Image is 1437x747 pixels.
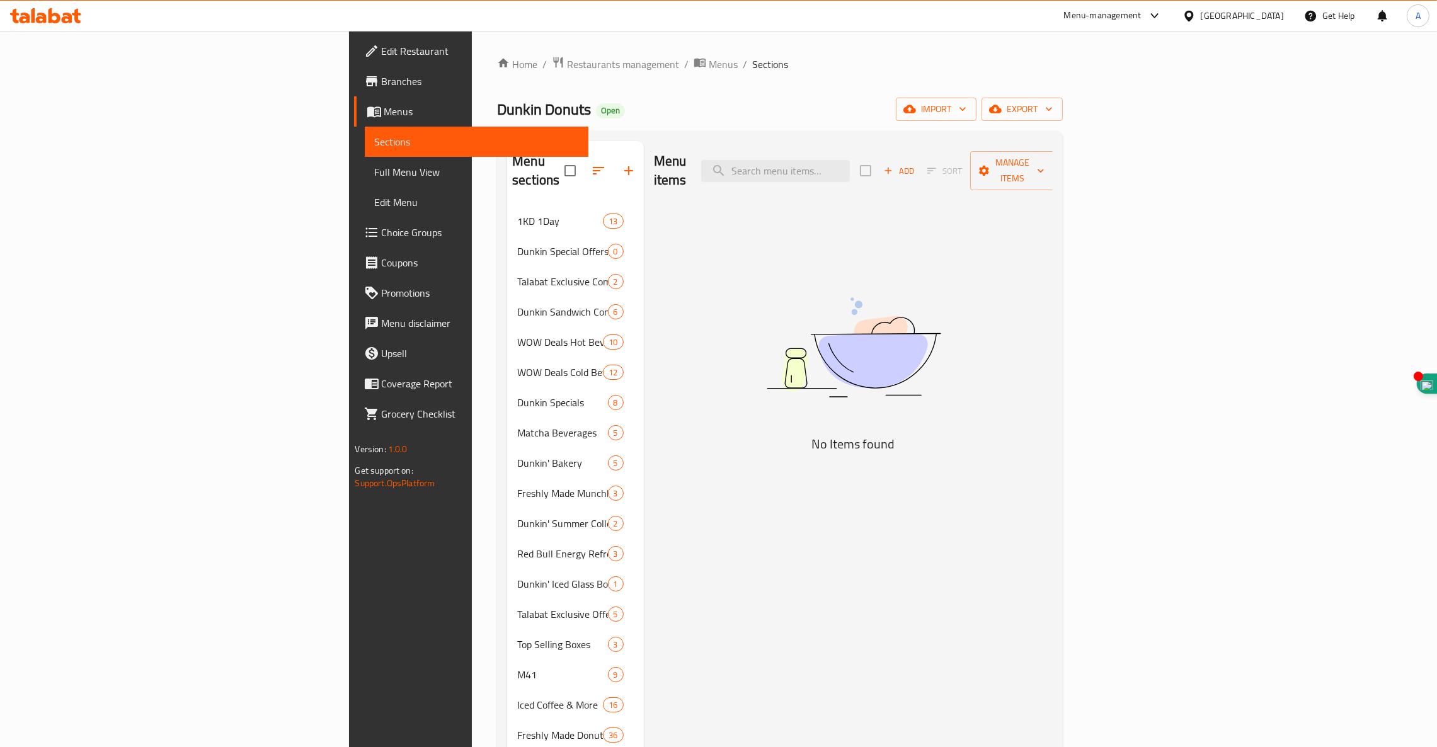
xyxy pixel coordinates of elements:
span: WOW Deals Cold Beverages - PROMO [517,365,603,380]
div: [GEOGRAPHIC_DATA] [1201,9,1284,23]
span: 3 [609,488,623,499]
div: Top Selling Boxes3 [507,629,644,659]
div: Open [596,103,625,118]
span: Open [596,105,625,116]
span: Sections [752,57,788,72]
div: M419 [507,659,644,690]
a: Promotions [354,278,589,308]
span: 6 [609,306,623,318]
div: Dunkin' Summer Collection2 [507,508,644,539]
button: Add [879,161,919,181]
span: Dunkin' Bakery [517,455,607,470]
span: Sort items [919,161,970,181]
div: items [603,697,623,712]
span: Coupons [382,255,579,270]
div: items [608,455,624,470]
span: Menus [384,104,579,119]
span: 5 [609,457,623,469]
span: 5 [609,608,623,620]
span: Dunkin' Summer Collection [517,516,607,531]
span: 3 [609,548,623,560]
div: M41 [517,667,607,682]
h5: No Items found [696,434,1011,454]
span: Dunkin' Iced Glass Bottle [517,576,607,591]
button: import [896,98,976,121]
div: items [608,304,624,319]
span: 0 [609,246,623,258]
div: Dunkin Specials8 [507,387,644,418]
div: Dunkin' Iced Glass Bottle1 [507,569,644,599]
a: Choice Groups [354,217,589,248]
a: Support.OpsPlatform [355,475,435,491]
div: Freshly Made Munchkins3 [507,478,644,508]
span: 13 [604,215,622,227]
div: Menu-management [1064,8,1142,23]
span: WOW Deals Hot Beverages - PROMO [517,334,603,350]
div: items [608,576,624,591]
div: WOW Deals Hot Beverages - PROMO10 [507,327,644,357]
span: Select all sections [557,157,583,184]
span: Matcha Beverages [517,425,607,440]
span: Grocery Checklist [382,406,579,421]
span: 9 [609,669,623,681]
a: Sections [365,127,589,157]
a: Grocery Checklist [354,399,589,429]
span: 1KD 1Day [517,214,603,229]
span: Add item [879,161,919,181]
div: WOW Deals Cold Beverages - PROMO12 [507,357,644,387]
span: Red Bull Energy Refreshers [517,546,607,561]
div: Talabat Exclusive Combos!2 [507,266,644,297]
li: / [684,57,689,72]
div: items [603,365,623,380]
div: items [603,214,623,229]
span: 36 [604,729,622,741]
span: Add [882,164,916,178]
div: Iced Coffee & More16 [507,690,644,720]
span: import [906,101,966,117]
span: 3 [609,639,623,651]
span: Promotions [382,285,579,300]
a: Full Menu View [365,157,589,187]
div: Matcha Beverages5 [507,418,644,448]
span: Menus [709,57,738,72]
span: Dunkin Special Offers [517,244,607,259]
span: 2 [609,276,623,288]
div: 1KD 1Day13 [507,206,644,236]
div: Freshly Made Munchkins [517,486,607,501]
span: Dunkin Specials [517,395,607,410]
span: Choice Groups [382,225,579,240]
span: Edit Restaurant [382,43,579,59]
span: Full Menu View [375,164,579,180]
span: 5 [609,427,623,439]
div: items [608,637,624,652]
span: Dunkin Sandwich Combo [517,304,607,319]
button: Add section [614,156,644,186]
div: items [603,334,623,350]
span: Get support on: [355,462,413,479]
div: Red Bull Energy Refreshers3 [507,539,644,569]
span: Iced Coffee & More [517,697,603,712]
span: Restaurants management [567,57,679,72]
span: Top Selling Boxes [517,637,607,652]
span: 2 [609,518,623,530]
div: items [608,425,624,440]
div: Dunkin Sandwich Combo6 [507,297,644,327]
div: items [608,667,624,682]
span: 10 [604,336,622,348]
span: Coverage Report [382,376,579,391]
a: Coupons [354,248,589,278]
button: export [982,98,1063,121]
div: Talabat Exclusive Offers [517,607,607,622]
div: items [608,395,624,410]
span: Edit Menu [375,195,579,210]
span: Freshly Made Donuts [517,727,603,743]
